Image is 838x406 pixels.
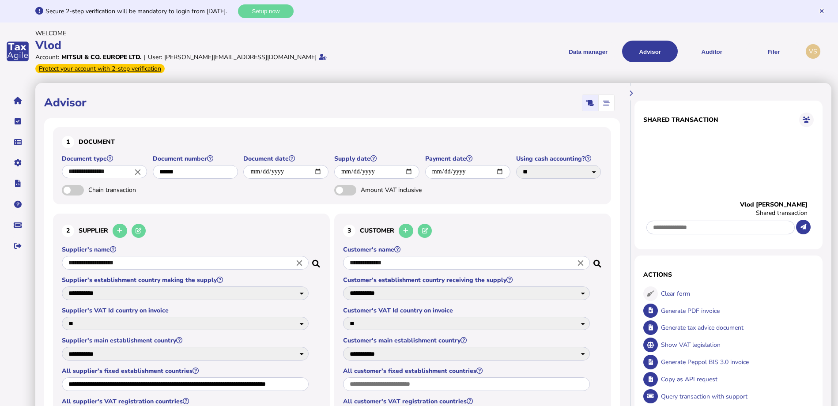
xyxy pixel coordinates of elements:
[819,8,825,14] button: Hide message
[643,372,658,387] button: Copy data as API request body to clipboard
[684,41,740,62] button: Auditor
[643,304,658,318] button: Generate pdf
[740,200,808,209] label: Vlod [PERSON_NAME]
[144,53,146,61] div: |
[799,113,814,127] button: Toggle chat
[560,41,616,62] button: Shows a dropdown of Data manager options
[343,245,591,254] label: Customer's name
[643,271,814,279] h1: Actions
[421,41,802,62] menu: navigate products
[148,53,162,61] div: User:
[643,389,658,404] button: Query transaction with support
[8,91,27,110] button: Home
[61,53,142,61] div: Mitsui & Co. Europe Ltd.
[756,209,808,217] span: Shared transaction
[62,136,602,148] h3: Document
[593,257,602,264] i: Search for a dummy customer
[8,112,27,131] button: Tasks
[361,186,453,194] span: Amount VAT inclusive
[132,224,146,238] button: Edit selected supplier in the database
[334,154,421,163] label: Supply date
[806,44,820,59] div: Profile settings
[643,338,658,352] button: Show VAT legislation
[643,130,814,241] app-chat-window: Shared transaction chat
[133,167,143,177] i: Close
[62,225,74,237] div: 2
[418,224,432,238] button: Edit selected customer in the database
[399,224,413,238] button: Add a new customer to the database
[62,154,148,185] app-field: Select a document type
[312,257,321,264] i: Search for a dummy seller
[44,95,87,110] h1: Advisor
[659,302,814,320] div: Generate PDF invoice
[62,367,310,375] label: All supplier's fixed establishment countries
[624,86,638,100] button: Hide
[659,353,814,371] div: Generate Peppol BIS 3.0 invoice
[622,41,678,62] button: Shows a dropdown of VAT Advisor options
[35,53,59,61] div: Account:
[62,222,321,240] h3: Supplier
[45,7,236,15] div: Secure 2-step verification will be mandatory to login from [DATE].
[238,4,294,18] button: Setup now
[343,222,602,240] h3: Customer
[62,276,310,284] label: Supplier's establishment country making the supply
[343,276,591,284] label: Customer's establishment country receiving the supply
[643,116,718,124] h1: Shared transaction
[294,258,304,268] i: Close
[343,225,355,237] div: 3
[343,397,591,406] label: All customer's VAT registration countries
[62,136,74,148] div: 1
[576,258,585,268] i: Close
[343,306,591,315] label: Customer's VAT Id country on invoice
[153,154,239,163] label: Document number
[343,336,591,345] label: Customer's main establishment country
[62,306,310,315] label: Supplier's VAT Id country on invoice
[35,64,165,73] div: From Oct 1, 2025, 2-step verification will be required to login. Set it up now...
[659,371,814,388] div: Copy as API request
[35,38,416,53] div: Vlod
[62,154,148,163] label: Document type
[659,336,814,353] div: Show VAT legislation
[62,397,310,406] label: All supplier's VAT registration countries
[643,320,658,335] button: Generate tax advice document
[425,154,512,163] label: Payment date
[8,237,27,255] button: Sign out
[8,174,27,193] button: Developer hub links
[113,224,127,238] button: Add a new supplier to the database
[8,216,27,234] button: Raise a support ticket
[8,154,27,172] button: Manage settings
[88,186,181,194] span: Chain transaction
[62,336,310,345] label: Supplier's main establishment country
[8,195,27,214] button: Help pages
[343,367,591,375] label: All customer's fixed establishment countries
[62,245,310,254] label: Supplier's name
[659,388,814,405] div: Query transaction with support
[746,41,801,62] button: Filer
[243,154,330,163] label: Document date
[35,29,416,38] div: Welcome
[516,154,603,163] label: Using cash accounting?
[164,53,317,61] div: [PERSON_NAME][EMAIL_ADDRESS][DOMAIN_NAME]
[659,319,814,336] div: Generate tax advice document
[319,54,327,60] i: Email verified
[14,142,22,143] i: Data manager
[582,95,598,111] mat-button-toggle: Classic scrolling page view
[598,95,614,111] mat-button-toggle: Stepper view
[8,133,27,151] button: Data manager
